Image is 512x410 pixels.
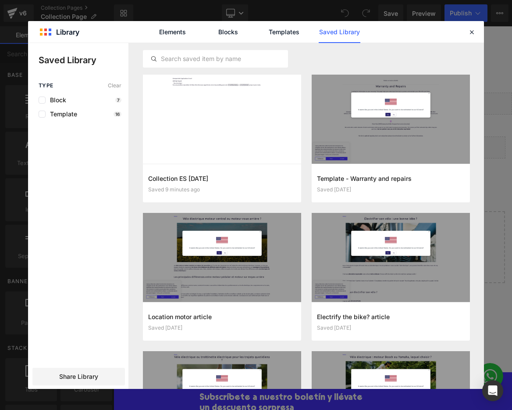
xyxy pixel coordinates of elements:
div: Saved [DATE] [148,325,296,331]
img: Whatsapp [363,337,390,363]
a: Add Single Section [203,205,282,223]
h3: Template - Warranty and repairs [317,174,465,183]
h3: Electrify the bike? article [317,312,465,321]
div: Saved [DATE] [317,325,465,331]
div: Open Intercom Messenger [482,380,503,401]
span: Subscríbete a nuestro boletín y llévate [86,367,249,376]
a: Elements [152,21,193,43]
a: Templates [263,21,305,43]
p: Saved Library [39,54,128,67]
p: 16 [114,111,121,117]
a: Saved Library [319,21,360,43]
div: Saved 9 minutes ago [148,187,296,193]
p: or Drag & Drop elements from left sidebar [21,230,377,236]
h3: Location motor article [148,312,296,321]
p: 7 [115,97,121,103]
span: Block [46,97,66,104]
a: Blocks [207,21,249,43]
span: Share Library [59,372,98,381]
input: Search saved item by name [143,54,288,64]
a: Explore Blocks [117,205,196,223]
span: Template [46,111,77,118]
span: un descuento sorpresa [86,378,181,386]
span: Clear [108,83,121,89]
h3: Collection ES [DATE] [148,174,296,183]
div: Saved [DATE] [317,187,465,193]
span: Type [39,83,53,89]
